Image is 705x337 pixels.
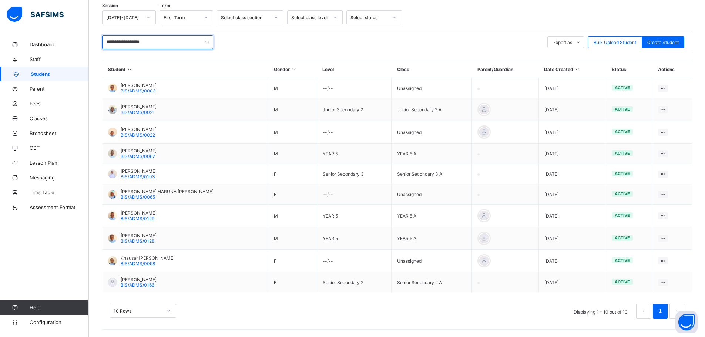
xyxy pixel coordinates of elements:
[30,189,89,195] span: Time Table
[538,98,606,121] td: [DATE]
[160,3,170,8] span: Term
[538,78,606,98] td: [DATE]
[30,101,89,107] span: Fees
[538,227,606,250] td: [DATE]
[538,184,606,205] td: [DATE]
[317,144,391,164] td: YEAR 5
[291,15,329,20] div: Select class level
[615,191,630,196] span: active
[121,148,157,154] span: [PERSON_NAME]
[30,319,88,325] span: Configuration
[392,98,472,121] td: Junior Secondary 2 A
[114,308,162,314] div: 10 Rows
[392,227,472,250] td: YEAR 5 A
[615,129,630,134] span: active
[669,304,684,319] li: 下一页
[647,40,679,45] span: Create Student
[268,78,317,98] td: M
[538,205,606,227] td: [DATE]
[121,82,157,88] span: [PERSON_NAME]
[30,204,89,210] span: Assessment Format
[652,61,692,78] th: Actions
[615,258,630,263] span: active
[350,15,388,20] div: Select status
[615,279,630,284] span: active
[317,164,391,184] td: Senior Secondary 3
[615,85,630,90] span: active
[30,86,89,92] span: Parent
[268,184,317,205] td: F
[106,15,142,20] div: [DATE]-[DATE]
[594,40,636,45] span: Bulk Upload Student
[392,205,472,227] td: YEAR 5 A
[268,98,317,121] td: M
[615,213,630,218] span: active
[30,304,88,310] span: Help
[30,130,89,136] span: Broadsheet
[121,127,157,132] span: [PERSON_NAME]
[568,304,633,319] li: Displaying 1 - 10 out of 10
[317,98,391,121] td: Junior Secondary 2
[121,189,214,194] span: [PERSON_NAME] HARUNA [PERSON_NAME]
[30,41,89,47] span: Dashboard
[669,304,684,319] button: next page
[121,282,154,288] span: BIS/ADMS/0166
[121,261,155,266] span: BIS/ADMS/0098
[121,277,157,282] span: [PERSON_NAME]
[392,121,472,144] td: Unassigned
[657,306,664,316] a: 1
[268,205,317,227] td: M
[102,3,118,8] span: Session
[121,233,157,238] span: [PERSON_NAME]
[317,205,391,227] td: YEAR 5
[268,227,317,250] td: M
[636,304,651,319] button: prev page
[538,144,606,164] td: [DATE]
[30,175,89,181] span: Messaging
[615,107,630,112] span: active
[30,56,89,62] span: Staff
[317,250,391,272] td: --/--
[615,171,630,176] span: active
[31,71,89,77] span: Student
[121,104,157,109] span: [PERSON_NAME]
[30,160,89,166] span: Lesson Plan
[121,174,155,179] span: BIS/ADMS/0103
[291,67,297,72] i: Sort in Ascending Order
[121,168,157,174] span: [PERSON_NAME]
[472,61,538,78] th: Parent/Guardian
[538,272,606,293] td: [DATE]
[675,311,698,333] button: Open asap
[121,109,155,115] span: BIS/ADMS/0021
[317,78,391,98] td: --/--
[317,272,391,293] td: Senior Secondary 2
[392,78,472,98] td: Unassigned
[121,154,155,159] span: BIS/ADMS/0067
[121,210,157,216] span: [PERSON_NAME]
[317,121,391,144] td: --/--
[103,61,268,78] th: Student
[221,15,270,20] div: Select class section
[317,184,391,205] td: --/--
[121,88,156,94] span: BIS/ADMS/0003
[268,272,317,293] td: F
[615,235,630,240] span: active
[121,216,154,221] span: BIS/ADMS/0129
[615,151,630,156] span: active
[121,194,155,200] span: BIS/ADMS/0065
[606,61,652,78] th: Status
[392,61,472,78] th: Class
[121,255,175,261] span: Khausar [PERSON_NAME]
[268,61,317,78] th: Gender
[268,144,317,164] td: M
[121,238,154,244] span: BIS/ADMS/0128
[392,184,472,205] td: Unassigned
[392,272,472,293] td: Senior Secondary 2 A
[553,40,572,45] span: Export as
[30,115,89,121] span: Classes
[574,67,581,72] i: Sort in Ascending Order
[268,164,317,184] td: F
[268,121,317,144] td: M
[7,7,64,22] img: safsims
[317,227,391,250] td: YEAR 5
